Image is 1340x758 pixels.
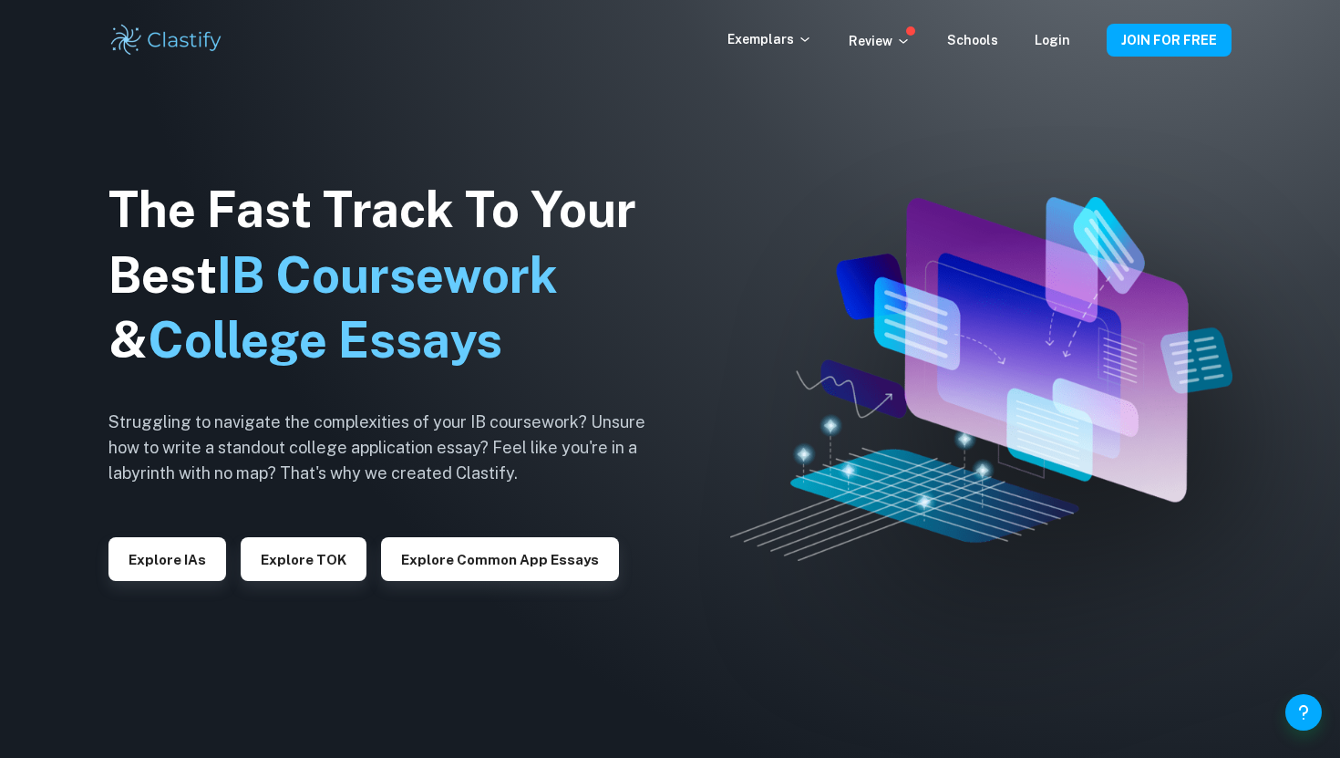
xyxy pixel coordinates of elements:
button: Explore Common App essays [381,537,619,581]
button: JOIN FOR FREE [1107,24,1232,57]
img: Clastify logo [108,22,224,58]
button: Help and Feedback [1285,694,1322,731]
span: IB Coursework [217,246,558,304]
a: Schools [947,33,998,47]
a: Login [1035,33,1070,47]
a: Explore IAs [108,550,226,567]
button: Explore TOK [241,537,366,581]
p: Exemplars [727,29,812,49]
button: Explore IAs [108,537,226,581]
p: Review [849,31,911,51]
span: College Essays [148,311,502,369]
h1: The Fast Track To Your Best & [108,177,674,374]
h6: Struggling to navigate the complexities of your IB coursework? Unsure how to write a standout col... [108,410,674,486]
a: Explore TOK [241,550,366,567]
a: Explore Common App essays [381,550,619,567]
img: Clastify hero [730,197,1233,561]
